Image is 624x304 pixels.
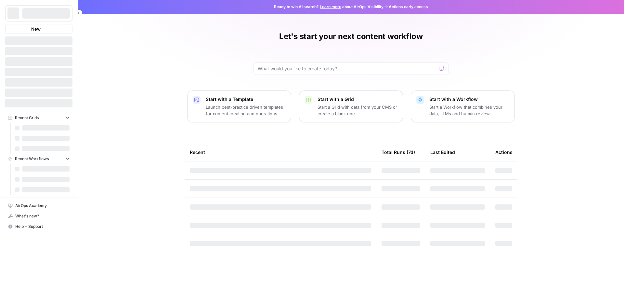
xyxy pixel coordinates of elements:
[274,4,383,10] span: Ready to win AI search? about AirOps Visibility
[15,224,70,229] span: Help + Support
[411,90,515,122] button: Start with a WorkflowStart a Workflow that combines your data, LLMs and human review
[5,200,72,211] a: AirOps Academy
[15,156,49,162] span: Recent Workflows
[430,143,455,161] div: Last Edited
[429,104,509,117] p: Start a Workflow that combines your data, LLMs and human review
[320,4,341,9] a: Learn more
[5,154,72,164] button: Recent Workflows
[429,96,509,103] p: Start with a Workflow
[206,96,286,103] p: Start with a Template
[299,90,403,122] button: Start with a GridStart a Grid with data from your CMS or create a blank one
[15,115,39,121] span: Recent Grids
[31,26,41,32] span: New
[258,65,436,72] input: What would you like to create today?
[389,4,428,10] span: Actions early access
[187,90,291,122] button: Start with a TemplateLaunch best-practice driven templates for content creation and operations
[5,211,72,221] button: What's new?
[318,104,397,117] p: Start a Grid with data from your CMS or create a blank one
[5,221,72,232] button: Help + Support
[5,24,72,34] button: New
[15,203,70,209] span: AirOps Academy
[279,31,423,42] h1: Let's start your next content workflow
[5,113,72,123] button: Recent Grids
[382,143,415,161] div: Total Runs (7d)
[206,104,286,117] p: Launch best-practice driven templates for content creation and operations
[318,96,397,103] p: Start with a Grid
[495,143,513,161] div: Actions
[6,211,72,221] div: What's new?
[190,143,371,161] div: Recent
